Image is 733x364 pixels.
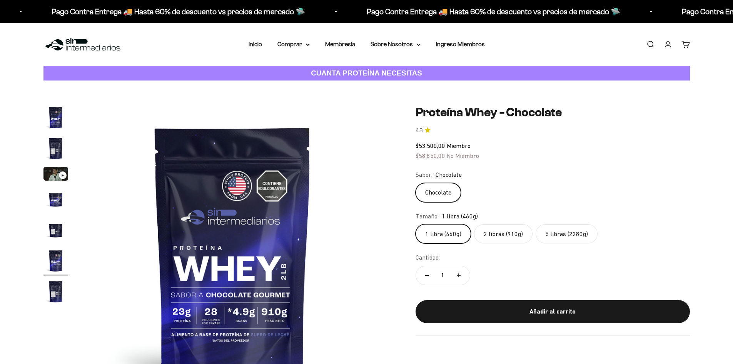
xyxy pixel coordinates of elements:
[43,187,68,214] button: Ir al artículo 4
[43,218,68,242] img: Proteína Whey - Chocolate
[416,170,432,180] legend: Sabor:
[431,307,675,317] div: Añadir al carrito
[416,253,440,263] label: Cantidad:
[447,142,471,149] span: Miembro
[43,167,68,183] button: Ir al artículo 3
[416,152,445,159] span: $58.850,00
[371,39,421,49] summary: Sobre Nosotros
[416,105,690,120] h1: Proteína Whey - Chocolate
[43,105,68,130] img: Proteína Whey - Chocolate
[43,66,690,81] a: CUANTA PROTEÍNA NECESITAS
[416,211,439,221] legend: Tamaño:
[249,41,262,47] a: Inicio
[416,126,690,135] a: 4.84.8 de 5.0 estrellas
[416,266,438,285] button: Reducir cantidad
[43,136,68,163] button: Ir al artículo 2
[43,248,68,275] button: Ir al artículo 6
[49,5,302,18] p: Pago Contra Entrega 🚚 Hasta 60% de descuento vs precios de mercado 🛸
[43,105,68,132] button: Ir al artículo 1
[436,170,462,180] span: Chocolate
[416,142,445,149] span: $53.500,00
[416,300,690,323] button: Añadir al carrito
[436,41,485,47] a: Ingreso Miembros
[43,248,68,273] img: Proteína Whey - Chocolate
[43,136,68,161] img: Proteína Whey - Chocolate
[43,218,68,245] button: Ir al artículo 5
[325,41,355,47] a: Membresía
[277,39,310,49] summary: Comprar
[43,279,68,304] img: Proteína Whey - Chocolate
[447,152,479,159] span: No Miembro
[447,266,470,285] button: Aumentar cantidad
[416,126,422,135] span: 4.8
[43,187,68,211] img: Proteína Whey - Chocolate
[43,279,68,306] button: Ir al artículo 7
[311,69,422,77] strong: CUANTA PROTEÍNA NECESITAS
[442,211,478,221] span: 1 libra (460g)
[364,5,618,18] p: Pago Contra Entrega 🚚 Hasta 60% de descuento vs precios de mercado 🛸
